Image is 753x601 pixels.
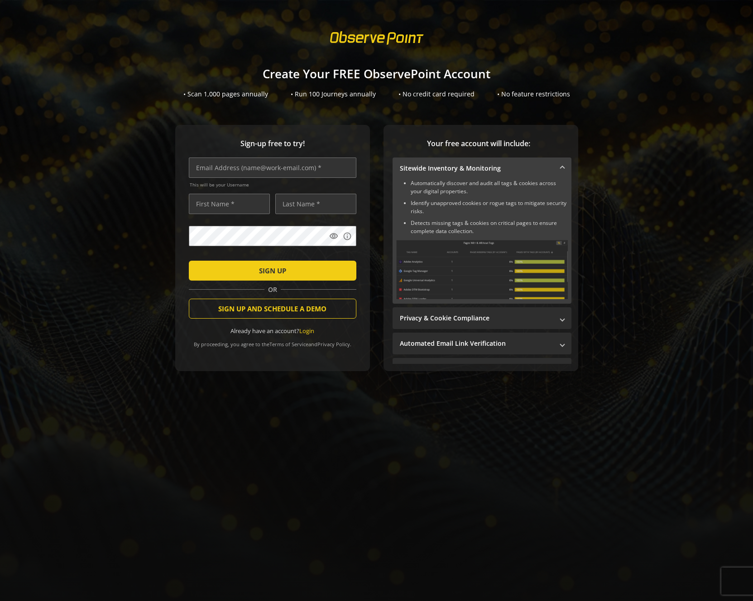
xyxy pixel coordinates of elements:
[183,90,268,99] div: • Scan 1,000 pages annually
[317,341,350,348] a: Privacy Policy
[396,240,568,299] img: Sitewide Inventory & Monitoring
[393,307,571,329] mat-expansion-panel-header: Privacy & Cookie Compliance
[411,219,568,235] li: Detects missing tags & cookies on critical pages to ensure complete data collection.
[400,339,553,348] mat-panel-title: Automated Email Link Verification
[190,181,356,188] span: This will be your Username
[269,341,308,348] a: Terms of Service
[264,285,281,294] span: OR
[497,90,570,99] div: • No feature restrictions
[329,232,338,241] mat-icon: visibility
[299,327,314,335] a: Login
[189,327,356,335] div: Already have an account?
[411,179,568,196] li: Automatically discover and audit all tags & cookies across your digital properties.
[218,300,326,317] span: SIGN UP AND SCHEDULE A DEMO
[343,232,352,241] mat-icon: info
[393,157,571,179] mat-expansion-panel-header: Sitewide Inventory & Monitoring
[189,335,356,348] div: By proceeding, you agree to the and .
[393,358,571,380] mat-expansion-panel-header: Performance Monitoring with Web Vitals
[189,299,356,319] button: SIGN UP AND SCHEDULE A DEMO
[189,261,356,281] button: SIGN UP
[275,194,356,214] input: Last Name *
[393,333,571,354] mat-expansion-panel-header: Automated Email Link Verification
[189,157,356,178] input: Email Address (name@work-email.com) *
[259,262,286,279] span: SIGN UP
[189,138,356,149] span: Sign-up free to try!
[400,314,553,323] mat-panel-title: Privacy & Cookie Compliance
[400,164,553,173] mat-panel-title: Sitewide Inventory & Monitoring
[411,199,568,215] li: Identify unapproved cookies or rogue tags to mitigate security risks.
[398,90,475,99] div: • No credit card required
[393,179,571,304] div: Sitewide Inventory & Monitoring
[189,194,270,214] input: First Name *
[393,138,565,149] span: Your free account will include:
[291,90,376,99] div: • Run 100 Journeys annually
